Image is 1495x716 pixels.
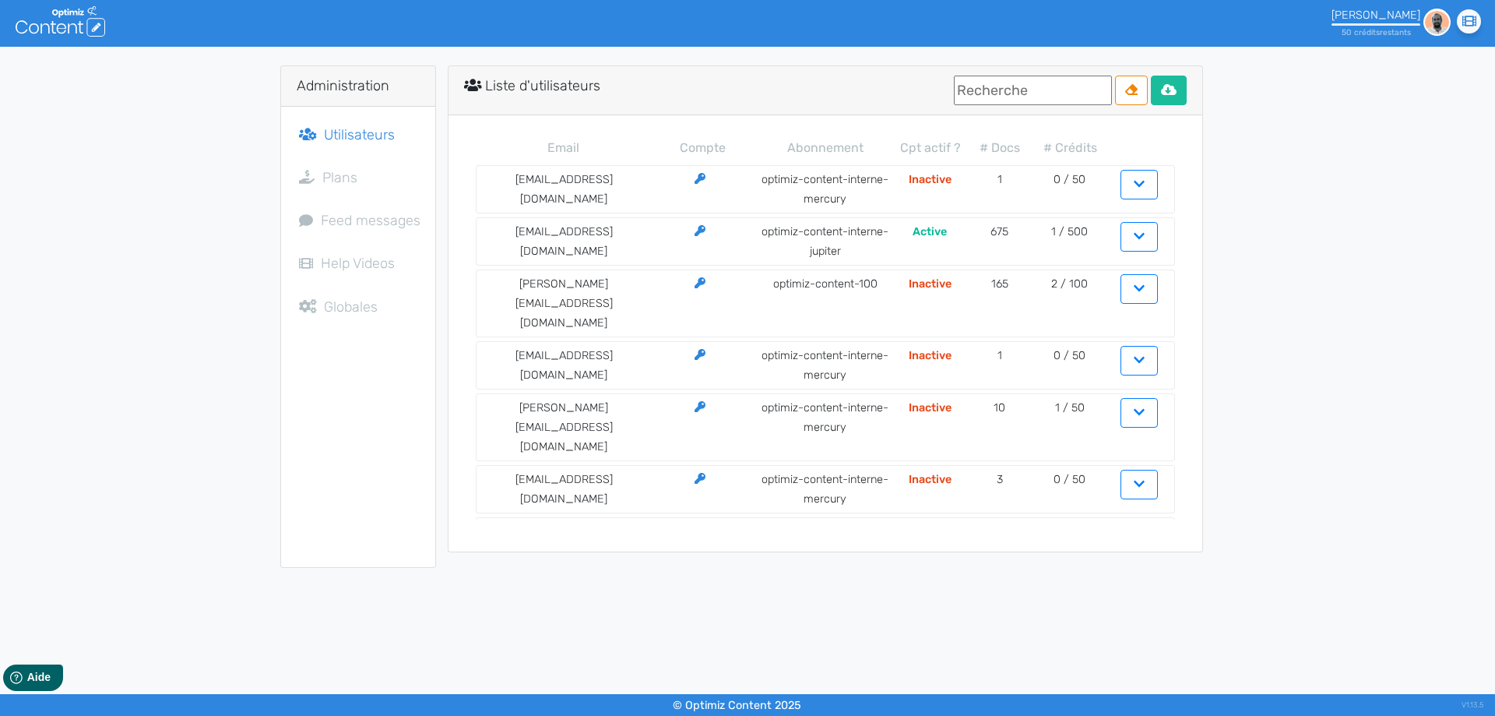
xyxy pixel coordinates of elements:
[755,398,895,457] td: optimiz-content-interne-mercury
[1035,398,1105,457] td: 1 / 50
[1120,346,1158,376] button: Show info
[755,346,895,385] td: optimiz-content-interne-mercury
[1376,27,1380,37] span: s
[1331,9,1420,22] div: [PERSON_NAME]
[895,139,966,157] th: Cpt actif ?
[913,225,947,238] span: Active
[477,222,651,261] td: [EMAIL_ADDRESS][DOMAIN_NAME]
[1462,694,1483,716] div: V1.13.5
[1120,170,1158,199] button: Show info
[755,470,895,509] td: optimiz-content-interne-mercury
[755,139,895,157] th: Abonnement
[477,274,651,333] td: [PERSON_NAME][EMAIL_ADDRESS][DOMAIN_NAME]
[755,170,895,209] td: optimiz-content-interne-mercury
[909,277,952,291] span: Inactive
[476,139,651,157] th: Email
[954,76,1112,105] input: Recherche
[322,169,357,186] span: Plans
[1342,27,1411,37] small: 50 crédit restant
[321,212,420,229] span: Feed messages
[1035,222,1105,261] td: 1 / 500
[965,274,1035,333] td: 165
[477,470,651,509] td: [EMAIL_ADDRESS][DOMAIN_NAME]
[909,349,952,362] span: Inactive
[673,699,801,712] small: © Optimiz Content 2025
[1120,398,1158,428] button: Show info
[477,170,651,209] td: [EMAIL_ADDRESS][DOMAIN_NAME]
[1035,170,1105,209] td: 0 / 50
[321,255,395,272] span: Help Videos
[1035,274,1105,333] td: 2 / 100
[755,222,895,261] td: optimiz-content-interne-jupiter
[1035,346,1105,385] td: 0 / 50
[1423,9,1451,36] img: d3e719833ee5a4c639b9d057424b3131
[965,470,1035,509] td: 3
[909,173,952,186] span: Inactive
[1120,274,1158,304] button: Show info
[281,66,435,107] div: Administration
[477,346,651,385] td: [EMAIL_ADDRESS][DOMAIN_NAME]
[909,401,952,414] span: Inactive
[755,274,895,333] td: optimiz-content-100
[966,139,1036,157] th: # Docs
[965,170,1035,209] td: 1
[485,77,600,94] span: Liste d'utilisateurs
[1035,470,1105,509] td: 0 / 50
[965,222,1035,261] td: 675
[909,473,952,486] span: Inactive
[965,398,1035,457] td: 10
[477,398,651,457] td: [PERSON_NAME][EMAIL_ADDRESS][DOMAIN_NAME]
[651,139,756,157] th: Compte
[965,346,1035,385] td: 1
[324,126,395,143] span: Utilisateurs
[1035,139,1105,157] th: # Crédits
[1120,222,1158,252] button: Show info
[1120,470,1158,499] button: Show info
[1407,27,1411,37] span: s
[324,298,378,316] span: Globales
